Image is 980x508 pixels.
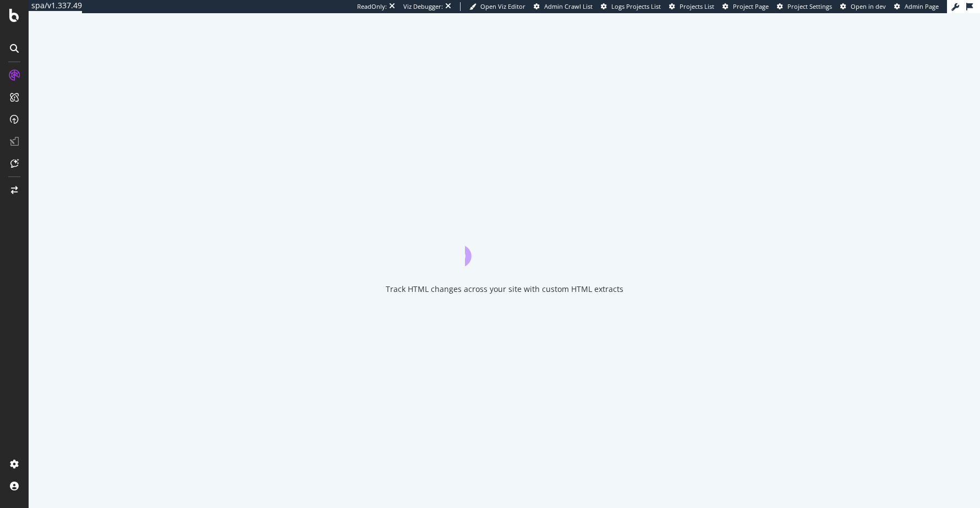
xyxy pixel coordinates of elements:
[611,2,661,10] span: Logs Projects List
[840,2,886,11] a: Open in dev
[386,284,623,295] div: Track HTML changes across your site with custom HTML extracts
[680,2,714,10] span: Projects List
[534,2,593,11] a: Admin Crawl List
[669,2,714,11] a: Projects List
[469,2,525,11] a: Open Viz Editor
[357,2,387,11] div: ReadOnly:
[733,2,769,10] span: Project Page
[601,2,661,11] a: Logs Projects List
[787,2,832,10] span: Project Settings
[851,2,886,10] span: Open in dev
[722,2,769,11] a: Project Page
[480,2,525,10] span: Open Viz Editor
[403,2,443,11] div: Viz Debugger:
[905,2,939,10] span: Admin Page
[544,2,593,10] span: Admin Crawl List
[465,227,544,266] div: animation
[777,2,832,11] a: Project Settings
[894,2,939,11] a: Admin Page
